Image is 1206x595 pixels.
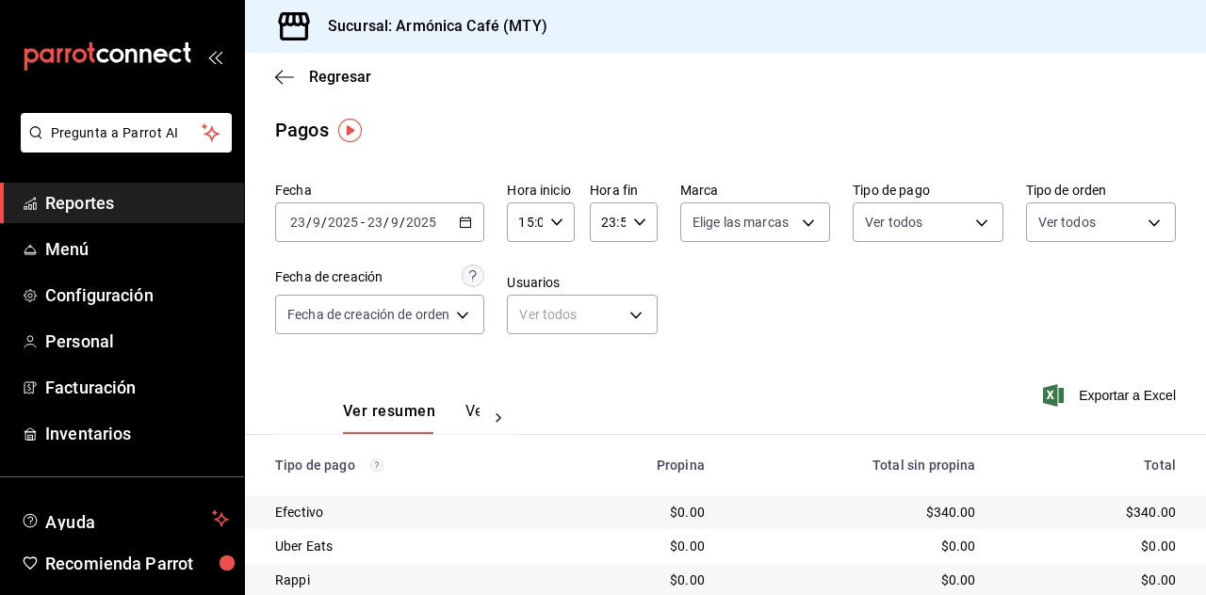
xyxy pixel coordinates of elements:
span: - [361,215,365,230]
button: Pregunta a Parrot AI [21,113,232,153]
div: Pagos [275,116,329,144]
span: / [321,215,327,230]
span: Facturación [45,375,229,400]
div: $340.00 [1006,503,1176,522]
label: Hora fin [590,184,658,197]
div: $0.00 [572,537,705,555]
div: navigation tabs [343,402,480,434]
span: Configuración [45,282,229,308]
div: $0.00 [1006,537,1176,555]
label: Marca [680,184,830,197]
label: Tipo de pago [853,184,1002,197]
div: Tipo de pago [275,458,542,473]
span: Ver todos [865,213,922,232]
button: Ver resumen [343,402,435,434]
button: Exportar a Excel [1047,384,1176,407]
input: ---- [327,215,359,230]
div: $0.00 [572,503,705,522]
div: $340.00 [735,503,976,522]
label: Usuarios [507,276,657,289]
svg: Los pagos realizados con Pay y otras terminales son montos brutos. [370,458,383,472]
span: / [306,215,312,230]
div: $0.00 [572,571,705,589]
span: Menú [45,236,229,262]
label: Tipo de orden [1026,184,1176,197]
input: -- [367,215,383,230]
span: Ver todos [1038,213,1096,232]
input: ---- [405,215,437,230]
div: $0.00 [1006,571,1176,589]
div: Fecha de creación [275,267,383,287]
span: / [383,215,389,230]
input: -- [390,215,399,230]
div: Ver todos [507,295,657,334]
img: Tooltip marker [338,119,362,142]
div: Propina [572,458,705,473]
span: Fecha de creación de orden [287,305,449,324]
div: $0.00 [735,571,976,589]
span: Regresar [309,68,371,86]
div: Total [1006,458,1176,473]
div: $0.00 [735,537,976,555]
input: -- [289,215,306,230]
h3: Sucursal: Armónica Café (MTY) [313,15,547,38]
span: Inventarios [45,421,229,446]
button: open_drawer_menu [207,49,222,64]
span: Personal [45,329,229,354]
a: Pregunta a Parrot AI [13,137,232,156]
span: Pregunta a Parrot AI [51,123,203,143]
button: Regresar [275,68,371,86]
span: / [399,215,405,230]
label: Fecha [275,184,484,197]
span: Elige las marcas [693,213,789,232]
div: Efectivo [275,503,542,522]
span: Recomienda Parrot [45,551,229,576]
div: Total sin propina [735,458,976,473]
input: -- [312,215,321,230]
div: Uber Eats [275,537,542,555]
button: Ver pagos [465,402,536,434]
label: Hora inicio [507,184,575,197]
span: Reportes [45,190,229,216]
div: Rappi [275,571,542,589]
span: Ayuda [45,507,204,530]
